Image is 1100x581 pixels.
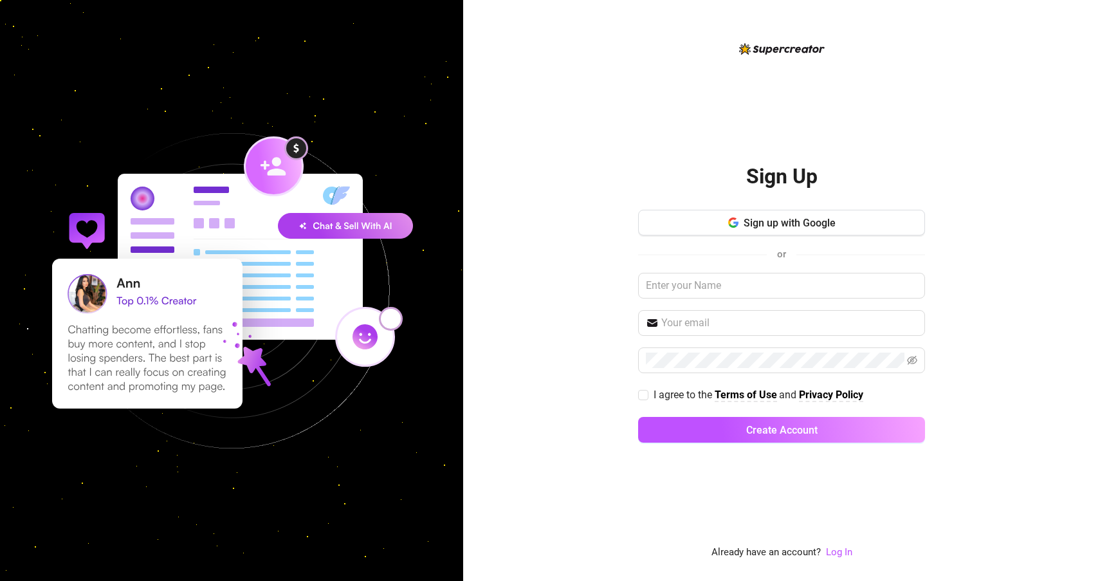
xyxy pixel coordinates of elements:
strong: Privacy Policy [799,389,863,401]
span: or [777,248,786,260]
img: logo-BBDzfeDw.svg [739,43,825,55]
input: Enter your Name [638,273,925,299]
h2: Sign Up [746,163,818,190]
span: Sign up with Google [744,217,836,229]
span: Already have an account? [711,545,821,560]
button: Create Account [638,417,925,443]
strong: Terms of Use [715,389,777,401]
input: Your email [661,315,917,331]
a: Log In [826,545,852,560]
span: and [779,389,799,401]
a: Log In [826,546,852,558]
a: Privacy Policy [799,389,863,402]
span: I agree to the [654,389,715,401]
img: signup-background-D0MIrEPF.svg [9,68,454,513]
button: Sign up with Google [638,210,925,235]
span: eye-invisible [907,355,917,365]
span: Create Account [746,424,818,436]
a: Terms of Use [715,389,777,402]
